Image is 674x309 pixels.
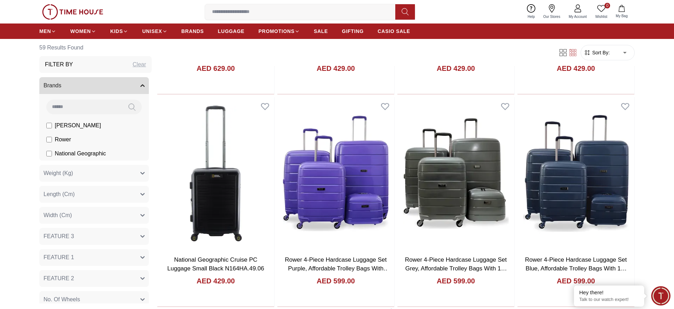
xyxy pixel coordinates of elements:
h4: AED 429.00 [317,63,355,73]
a: Our Stores [539,3,564,21]
span: LUGGAGE [218,28,245,35]
a: Help [523,3,539,21]
div: Clear [133,60,146,69]
a: SALE [314,25,328,38]
span: WOMEN [70,28,91,35]
button: Sort By: [584,49,610,56]
img: Rower 4-Piece Hardcase Luggage Set Grey, Affordable Trolley Bags With 14" Cosmetic Box IN4.Grey [397,97,514,250]
img: ... [42,4,103,20]
h6: 59 Results Found [39,39,152,56]
span: MEN [39,28,51,35]
span: BRANDS [181,28,204,35]
a: PROMOTIONS [258,25,300,38]
button: No. Of Wheels [39,291,149,308]
button: Weight (Kg) [39,165,149,182]
span: Sort By: [591,49,610,56]
h4: AED 429.00 [557,63,595,73]
button: Length (Cm) [39,186,149,203]
span: My Account [566,14,590,19]
a: KIDS [110,25,128,38]
a: Rower 4-Piece Hardcase Luggage Set Blue, Affordable Trolley Bags With 14" Cosmetic Box [DOMAIN_NAME] [525,256,627,281]
span: UNISEX [142,28,162,35]
div: Chat Widget [651,286,670,305]
span: No. Of Wheels [44,295,80,304]
span: Brands [44,81,61,90]
a: National Geographic Cruise PC Luggage Small Black N164HA.49.06 [167,256,264,272]
span: Rower [55,135,71,144]
h4: AED 629.00 [197,63,235,73]
span: SALE [314,28,328,35]
h4: AED 599.00 [317,276,355,286]
h4: AED 599.00 [437,276,475,286]
span: 0 [604,3,610,8]
a: Rower 4-Piece Hardcase Luggage Set Purple, Affordable Trolley Bags With 14" Cosmetic Box IN4.Purple [285,256,389,281]
a: UNISEX [142,25,167,38]
p: Talk to our watch expert! [579,297,639,303]
a: WOMEN [70,25,96,38]
span: Length (Cm) [44,190,75,199]
a: LUGGAGE [218,25,245,38]
input: [PERSON_NAME] [46,123,52,128]
h3: Filter By [45,60,73,69]
div: Hey there! [579,289,639,296]
input: National Geographic [46,151,52,156]
span: FEATURE 1 [44,253,74,262]
input: Rower [46,137,52,142]
img: National Geographic Cruise PC Luggage Small Black N164HA.49.06 [157,97,274,250]
a: CASIO SALE [378,25,410,38]
span: GIFTING [342,28,364,35]
img: Rower 4-Piece Hardcase Luggage Set Blue, Affordable Trolley Bags With 14" Cosmetic Box IN4.Blue [517,97,634,250]
span: [PERSON_NAME] [55,121,101,130]
button: FEATURE 3 [39,228,149,245]
span: PROMOTIONS [258,28,295,35]
img: Rower 4-Piece Hardcase Luggage Set Purple, Affordable Trolley Bags With 14" Cosmetic Box IN4.Purple [277,97,394,250]
a: MEN [39,25,56,38]
a: BRANDS [181,25,204,38]
span: Width (Cm) [44,211,72,220]
h4: AED 429.00 [197,276,235,286]
span: FEATURE 2 [44,274,74,283]
span: FEATURE 3 [44,232,74,241]
span: Weight (Kg) [44,169,73,177]
span: Help [525,14,538,19]
button: My Bag [612,4,632,20]
span: My Bag [613,13,630,19]
button: Width (Cm) [39,207,149,224]
span: Our Stores [541,14,563,19]
a: Rower 4-Piece Hardcase Luggage Set Grey, Affordable Trolley Bags With 14" Cosmetic Box IN4.Grey [405,256,507,281]
button: FEATURE 1 [39,249,149,266]
span: Wishlist [593,14,610,19]
button: Brands [39,77,149,94]
button: FEATURE 2 [39,270,149,287]
a: GIFTING [342,25,364,38]
span: CASIO SALE [378,28,410,35]
a: 0Wishlist [591,3,612,21]
h4: AED 429.00 [437,63,475,73]
span: National Geographic [55,149,106,158]
h4: AED 599.00 [557,276,595,286]
span: KIDS [110,28,123,35]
